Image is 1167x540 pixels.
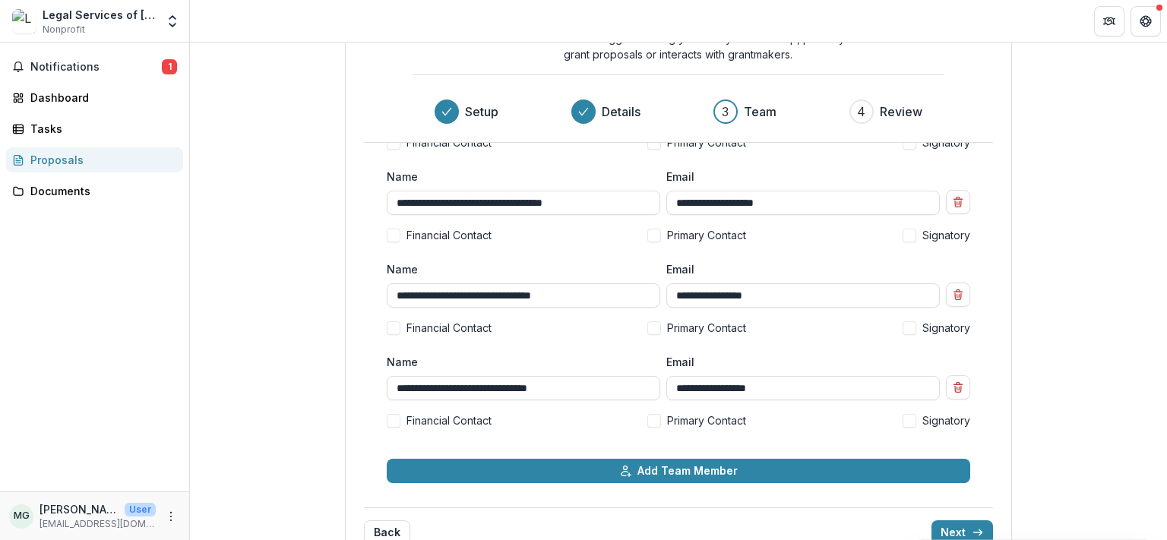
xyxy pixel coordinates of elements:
span: Primary Contact [667,134,746,150]
label: Name [387,169,651,185]
a: Documents [6,178,183,204]
span: Financial Contact [406,412,492,428]
div: 3 [722,103,729,121]
span: Financial Contact [406,134,492,150]
label: Email [666,169,931,185]
span: Primary Contact [667,227,746,243]
h3: Team [744,103,776,121]
button: Remove team member [946,375,970,399]
button: Get Help [1131,6,1161,36]
a: Dashboard [6,85,183,110]
label: Email [666,261,931,277]
p: Add team members to Temelio. We suggest inviting your entity's leadership, plus anyone who works ... [413,30,944,62]
span: Signatory [922,227,970,243]
label: Name [387,261,651,277]
div: Legal Services of [GEOGRAPHIC_DATA][US_STATE], Inc. [43,7,156,23]
span: Signatory [922,320,970,336]
span: 1 [162,59,177,74]
button: Partners [1094,6,1124,36]
a: Proposals [6,147,183,172]
span: Notifications [30,61,162,74]
p: [EMAIL_ADDRESS][DOMAIN_NAME] [40,517,156,531]
label: Name [387,354,651,370]
div: Progress [435,99,922,124]
h3: Review [880,103,922,121]
div: Tasks [30,121,171,137]
span: Signatory [922,134,970,150]
div: Dashboard [30,90,171,106]
button: Remove team member [946,190,970,214]
h3: Details [602,103,640,121]
span: Financial Contact [406,227,492,243]
button: Add Team Member [387,459,970,483]
button: Notifications1 [6,55,183,79]
p: [PERSON_NAME] [40,501,119,517]
label: Email [666,354,931,370]
div: Proposals [30,152,171,168]
div: Documents [30,183,171,199]
a: Tasks [6,116,183,141]
h3: Setup [465,103,498,121]
span: Primary Contact [667,412,746,428]
button: Remove team member [946,283,970,307]
span: Primary Contact [667,320,746,336]
button: Open entity switcher [162,6,183,36]
div: Ms. Juliana Greenfield [14,511,30,521]
span: Financial Contact [406,320,492,336]
span: Signatory [922,412,970,428]
span: Nonprofit [43,23,85,36]
p: User [125,503,156,516]
button: More [162,507,180,526]
div: 4 [857,103,865,121]
img: Legal Services of Eastern Missouri, Inc. [12,9,36,33]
